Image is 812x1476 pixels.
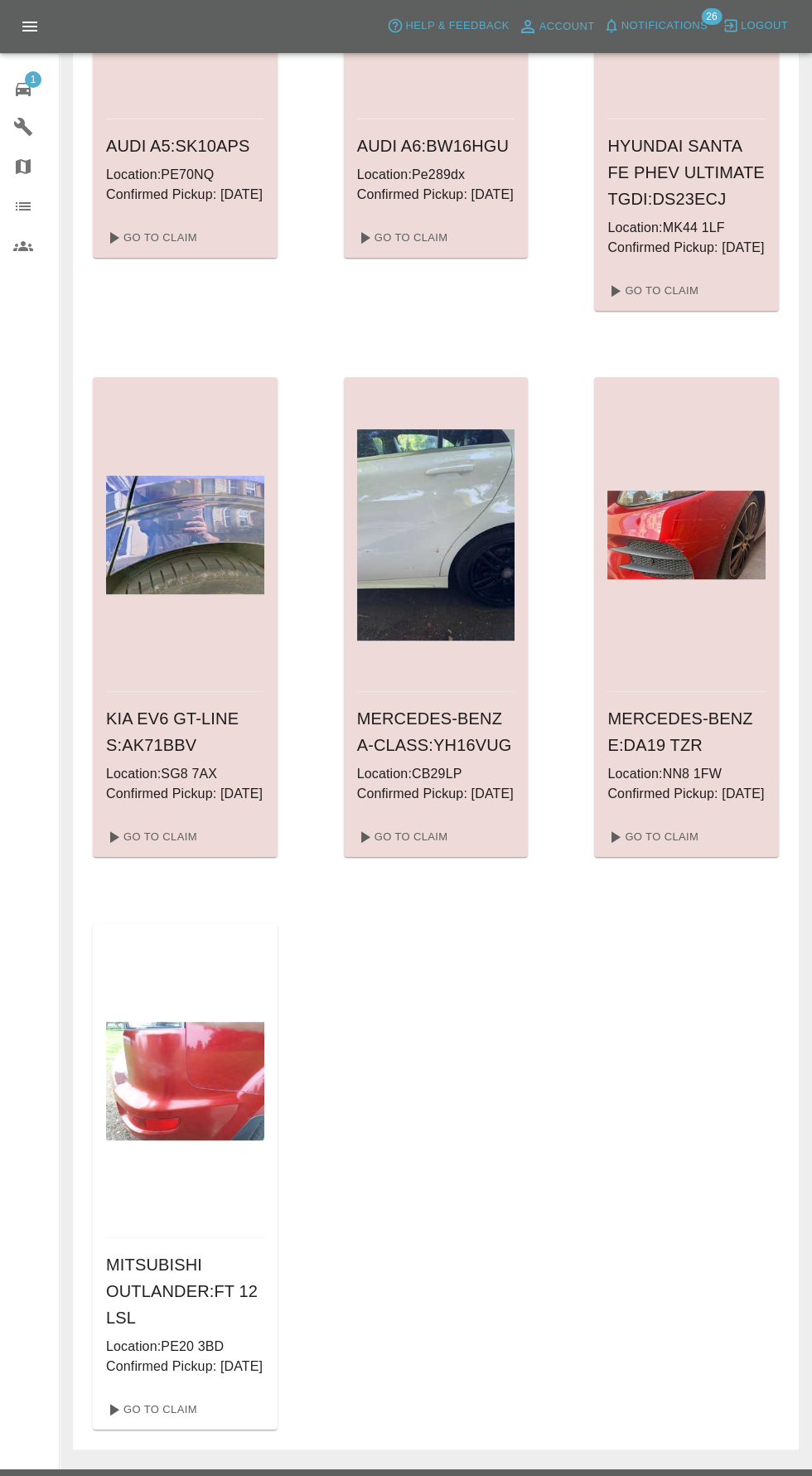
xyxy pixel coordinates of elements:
p: Location: PE70NQ [106,165,264,185]
h6: MERCEDES-BENZ E : DA19 TZR [607,705,766,758]
span: Help & Feedback [405,17,509,36]
h6: AUDI A6 : BW16HGU [357,133,515,159]
a: Go To Claim [601,824,703,850]
p: Confirmed Pickup: [DATE] [607,238,766,258]
a: Go To Claim [601,278,703,304]
span: 1 [25,71,41,88]
h6: AUDI A5 : SK10APS [106,133,264,159]
a: Go To Claim [99,1396,201,1423]
span: Logout [741,17,788,36]
button: Notifications [599,13,712,39]
p: Location: CB29LP [357,764,515,784]
p: Confirmed Pickup: [DATE] [106,1357,264,1377]
h6: MITSUBISHI OUTLANDER : FT 12 LSL [106,1251,264,1331]
h6: MERCEDES-BENZ A-CLASS : YH16VUG [357,705,515,758]
p: Location: NN8 1FW [607,764,766,784]
a: Go To Claim [99,225,201,251]
p: Confirmed Pickup: [DATE] [357,185,515,205]
button: Logout [718,13,792,39]
p: Location: Pe289dx [357,165,515,185]
a: Go To Claim [99,824,201,850]
a: Account [514,13,599,40]
span: 26 [701,8,722,25]
p: Location: MK44 1LF [607,218,766,238]
h6: KIA EV6 GT-LINE S : AK71BBV [106,705,264,758]
p: Confirmed Pickup: [DATE] [106,784,264,804]
p: Confirmed Pickup: [DATE] [607,784,766,804]
p: Location: PE20 3BD [106,1337,264,1357]
h6: HYUNDAI SANTA FE PHEV ULTIMATE TGDI : DS23ECJ [607,133,766,212]
a: Go To Claim [350,225,452,251]
p: Confirmed Pickup: [DATE] [357,784,515,804]
p: Location: SG8 7AX [106,764,264,784]
a: Go To Claim [350,824,452,850]
button: Help & Feedback [383,13,513,39]
button: Open drawer [10,7,50,46]
span: Account [539,17,595,36]
span: Notifications [621,17,708,36]
p: Confirmed Pickup: [DATE] [106,185,264,205]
